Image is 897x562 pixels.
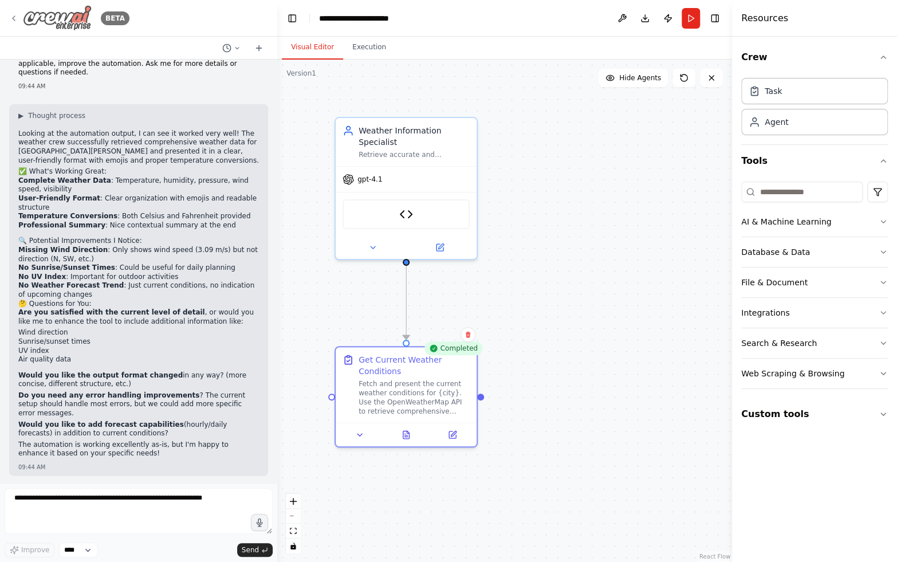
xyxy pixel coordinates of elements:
[18,237,259,246] h2: 🔍 Potential Improvements I Notice:
[18,337,259,347] li: Sunrise/sunset times
[18,273,66,281] strong: No UV Index
[18,176,259,194] li: : Temperature, humidity, pressure, wind speed, visibility
[18,391,259,418] p: ? The current setup should handle most errors, but we could add more specific error messages.
[18,273,259,282] li: : Important for outdoor activities
[286,509,301,524] button: zoom out
[18,391,199,399] strong: Do you need any error handling improvements
[741,359,888,388] button: Web Scraping & Browsing
[18,246,108,254] strong: Missing Wind Direction
[741,298,888,328] button: Integrations
[18,371,259,389] p: in any way? (more concise, different structure, etc.)
[741,307,789,319] div: Integrations
[242,545,259,555] span: Send
[335,117,478,260] div: Weather Information SpecialistRetrieve accurate and comprehensive current weather conditions for ...
[461,327,475,342] button: Delete node
[18,264,259,273] li: : Could be useful for daily planning
[741,337,817,349] div: Search & Research
[765,116,788,128] div: Agent
[18,167,259,176] h2: ✅ What's Working Great:
[286,524,301,539] button: fit view
[18,328,259,337] li: Wind direction
[286,69,316,78] div: Version 1
[741,268,888,297] button: File & Document
[741,237,888,267] button: Database & Data
[357,175,382,184] span: gpt-4.1
[18,212,117,220] strong: Temperature Conversions
[18,82,259,91] div: 09:44 AM
[18,264,115,272] strong: No Sunrise/Sunset Times
[359,354,470,377] div: Get Current Weather Conditions
[218,41,245,55] button: Switch to previous chat
[741,41,888,73] button: Crew
[359,125,470,148] div: Weather Information Specialist
[18,371,183,379] strong: Would you like the output format changed
[707,10,723,26] button: Hide right sidebar
[23,5,92,31] img: Logo
[18,221,259,230] li: : Nice contextual summary at the end
[18,355,259,364] li: Air quality data
[282,36,343,60] button: Visual Editor
[741,246,810,258] div: Database & Data
[741,177,888,398] div: Tools
[359,150,470,159] div: Retrieve accurate and comprehensive current weather conditions for {city} using reliable weather ...
[619,73,661,82] span: Hide Agents
[18,50,259,77] p: Based on the last automation run, please analyze the output, and if applicable, improve the autom...
[18,347,259,356] li: UV index
[424,341,482,355] div: Completed
[765,85,782,97] div: Task
[250,41,268,55] button: Start a new chat
[18,221,105,229] strong: Professional Summary
[286,494,301,553] div: React Flow controls
[359,379,470,416] div: Fetch and present the current weather conditions for {city}. Use the OpenWeatherMap API to retrie...
[18,420,184,429] strong: Would you like to add forecast capabilities
[741,398,888,430] button: Custom tools
[741,207,888,237] button: AI & Machine Learning
[432,428,472,442] button: Open in side panel
[284,10,300,26] button: Hide left sidebar
[18,111,23,120] span: ▶
[741,73,888,144] div: Crew
[18,194,259,212] li: : Clear organization with emojis and readable structure
[335,346,478,447] div: CompletedGet Current Weather ConditionsFetch and present the current weather conditions for {city...
[18,308,259,326] p: , or would you like me to enhance the tool to include additional information like:
[407,241,472,254] button: Open in side panel
[741,11,788,25] h4: Resources
[237,543,273,557] button: Send
[18,308,205,316] strong: Are you satisfied with the current level of detail
[18,129,259,165] p: Looking at the automation output, I can see it worked very well! The weather crew successfully re...
[18,194,100,202] strong: User-Friendly Format
[18,111,85,120] button: ▶Thought process
[18,463,259,471] div: 09:44 AM
[101,11,129,25] div: BETA
[319,13,418,24] nav: breadcrumb
[741,277,808,288] div: File & Document
[741,328,888,358] button: Search & Research
[699,553,730,560] a: React Flow attribution
[741,145,888,177] button: Tools
[741,216,831,227] div: AI & Machine Learning
[5,543,54,557] button: Improve
[286,494,301,509] button: zoom in
[18,246,259,264] li: : Only shows wind speed (3.09 m/s) but not direction (N, SW, etc.)
[599,69,668,87] button: Hide Agents
[18,300,259,309] h2: 🤔 Questions for You:
[18,420,259,438] p: (hourly/daily forecasts) in addition to current conditions?
[251,514,268,531] button: Click to speak your automation idea
[28,111,85,120] span: Thought process
[382,428,431,442] button: View output
[18,281,259,299] li: : Just current conditions, no indication of upcoming changes
[399,207,413,221] img: OpenWeatherMap Tool
[18,441,259,458] p: The automation is working excellently as-is, but I'm happy to enhance it based on your specific n...
[18,281,124,289] strong: No Weather Forecast Trend
[18,212,259,221] li: : Both Celsius and Fahrenheit provided
[400,265,412,339] g: Edge from 6751be99-b572-43f3-a585-16db78782169 to 89f3f6f3-5e6a-45b5-927c-0581d743794f
[18,176,111,184] strong: Complete Weather Data
[21,545,49,555] span: Improve
[343,36,395,60] button: Execution
[741,368,844,379] div: Web Scraping & Browsing
[286,539,301,553] button: toggle interactivity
